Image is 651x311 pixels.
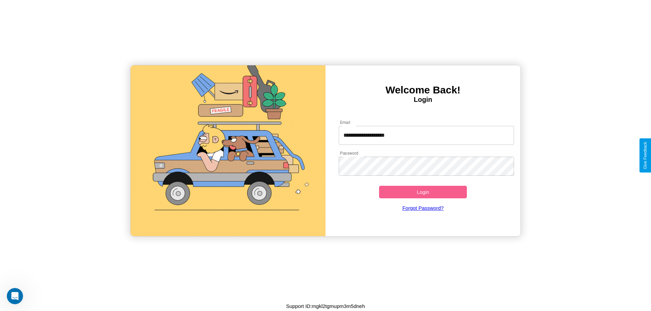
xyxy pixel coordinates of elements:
[286,302,365,311] p: Support ID: mgkl2tgmupm3m5dneh
[325,96,520,104] h4: Login
[335,198,511,218] a: Forgot Password?
[131,65,325,236] img: gif
[325,84,520,96] h3: Welcome Back!
[7,288,23,304] iframe: Intercom live chat
[340,150,358,156] label: Password
[379,186,467,198] button: Login
[340,119,351,125] label: Email
[643,142,648,169] div: Give Feedback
